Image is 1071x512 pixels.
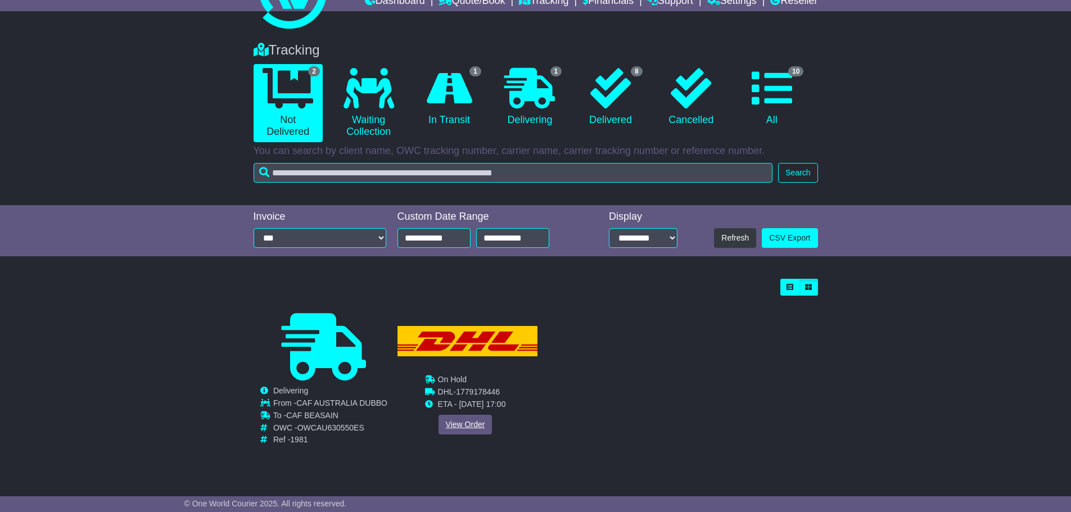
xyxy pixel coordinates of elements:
[437,387,505,400] td: -
[273,435,387,445] td: Ref -
[550,66,562,76] span: 1
[273,411,387,423] td: To -
[273,423,387,436] td: OWC -
[762,228,817,248] a: CSV Export
[414,64,483,130] a: 1 In Transit
[437,375,466,384] span: On Hold
[254,145,818,157] p: You can search by client name, OWC tracking number, carrier name, carrier tracking number or refe...
[286,411,338,420] span: CAF BEASAIN
[273,386,308,395] span: Delivering
[397,211,578,223] div: Custom Date Range
[778,163,817,183] button: Search
[297,423,364,432] span: OWCAU630550ES
[254,64,323,142] a: 2 Not Delivered
[248,42,824,58] div: Tracking
[437,400,505,409] span: ETA - [DATE] 17:00
[609,211,677,223] div: Display
[788,66,803,76] span: 10
[737,64,806,130] a: 10 All
[397,326,537,357] img: DHL.png
[296,398,387,407] span: CAF AUSTRALIA DUBBO
[290,435,308,444] span: 1981
[438,415,492,434] a: View Order
[657,64,726,130] a: Cancelled
[334,64,403,142] a: Waiting Collection
[714,228,756,248] button: Refresh
[469,66,481,76] span: 1
[437,387,453,396] span: DHL
[456,387,500,396] span: 1779178446
[495,64,564,130] a: 1 Delivering
[184,499,347,508] span: © One World Courier 2025. All rights reserved.
[576,64,645,130] a: 8 Delivered
[308,66,320,76] span: 2
[273,398,387,411] td: From -
[631,66,643,76] span: 8
[254,211,386,223] div: Invoice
